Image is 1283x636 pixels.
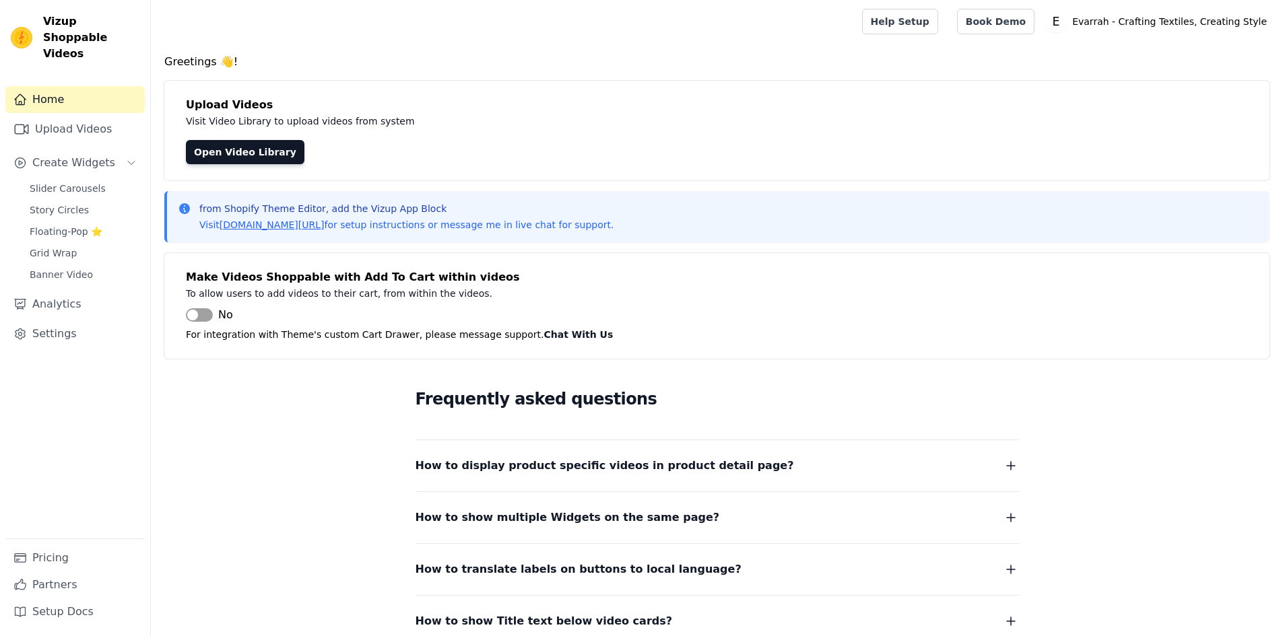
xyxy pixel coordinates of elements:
[199,202,614,215] p: from Shopify Theme Editor, add the Vizup App Block
[416,560,742,579] span: How to translate labels on buttons to local language?
[416,508,720,527] span: How to show multiple Widgets on the same page?
[1053,15,1060,28] text: E
[22,222,145,241] a: Floating-Pop ⭐
[186,97,1248,113] h4: Upload Videos
[30,182,106,195] span: Slider Carousels
[11,27,32,48] img: Vizup
[30,268,93,281] span: Banner Video
[43,13,139,62] span: Vizup Shoppable Videos
[416,508,1019,527] button: How to show multiple Widgets on the same page?
[30,225,102,238] span: Floating-Pop ⭐
[32,155,115,171] span: Create Widgets
[30,203,89,217] span: Story Circles
[186,113,789,129] p: Visit Video Library to upload videos from system
[416,560,1019,579] button: How to translate labels on buttons to local language?
[186,307,233,323] button: No
[1067,9,1272,34] p: Evarrah - Crafting Textiles, Creating Style
[22,244,145,262] a: Grid Wrap
[5,320,145,347] a: Settings
[22,265,145,284] a: Banner Video
[5,598,145,625] a: Setup Docs
[416,386,1019,413] h2: Frequently asked questions
[30,246,77,260] span: Grid Wrap
[186,269,1248,285] h4: Make Videos Shoppable with Add To Cart within videos
[186,326,1248,343] p: For integration with Theme's custom Cart Drawer, please message support.
[957,9,1034,34] a: Book Demo
[22,179,145,198] a: Slider Carousels
[862,9,938,34] a: Help Setup
[5,291,145,318] a: Analytics
[5,149,145,176] button: Create Widgets
[218,307,233,323] span: No
[186,140,304,164] a: Open Video Library
[5,544,145,571] a: Pricing
[416,612,1019,631] button: How to show Title text below video cards?
[416,456,1019,475] button: How to display product specific videos in product detail page?
[5,86,145,113] a: Home
[5,116,145,143] a: Upload Videos
[544,326,614,343] button: Chat With Us
[5,571,145,598] a: Partners
[416,612,673,631] span: How to show Title text below video cards?
[199,218,614,232] p: Visit for setup instructions or message me in live chat for support.
[164,54,1270,70] h4: Greetings 👋!
[416,456,794,475] span: How to display product specific videos in product detail page?
[22,201,145,219] a: Story Circles
[1045,9,1272,34] button: E Evarrah - Crafting Textiles, Creating Style
[186,285,789,302] p: To allow users to add videos to their cart, from within the videos.
[220,219,325,230] a: [DOMAIN_NAME][URL]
